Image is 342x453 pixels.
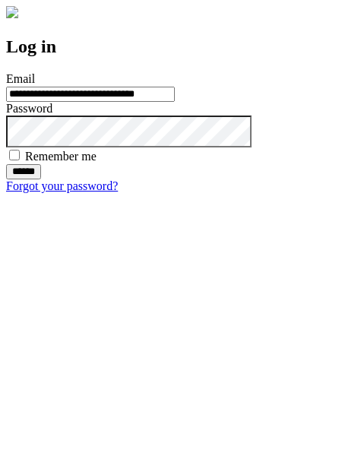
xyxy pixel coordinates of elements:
[6,36,336,57] h2: Log in
[6,72,35,85] label: Email
[6,6,18,18] img: logo-4e3dc11c47720685a147b03b5a06dd966a58ff35d612b21f08c02c0306f2b779.png
[25,150,97,163] label: Remember me
[6,179,118,192] a: Forgot your password?
[6,102,52,115] label: Password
